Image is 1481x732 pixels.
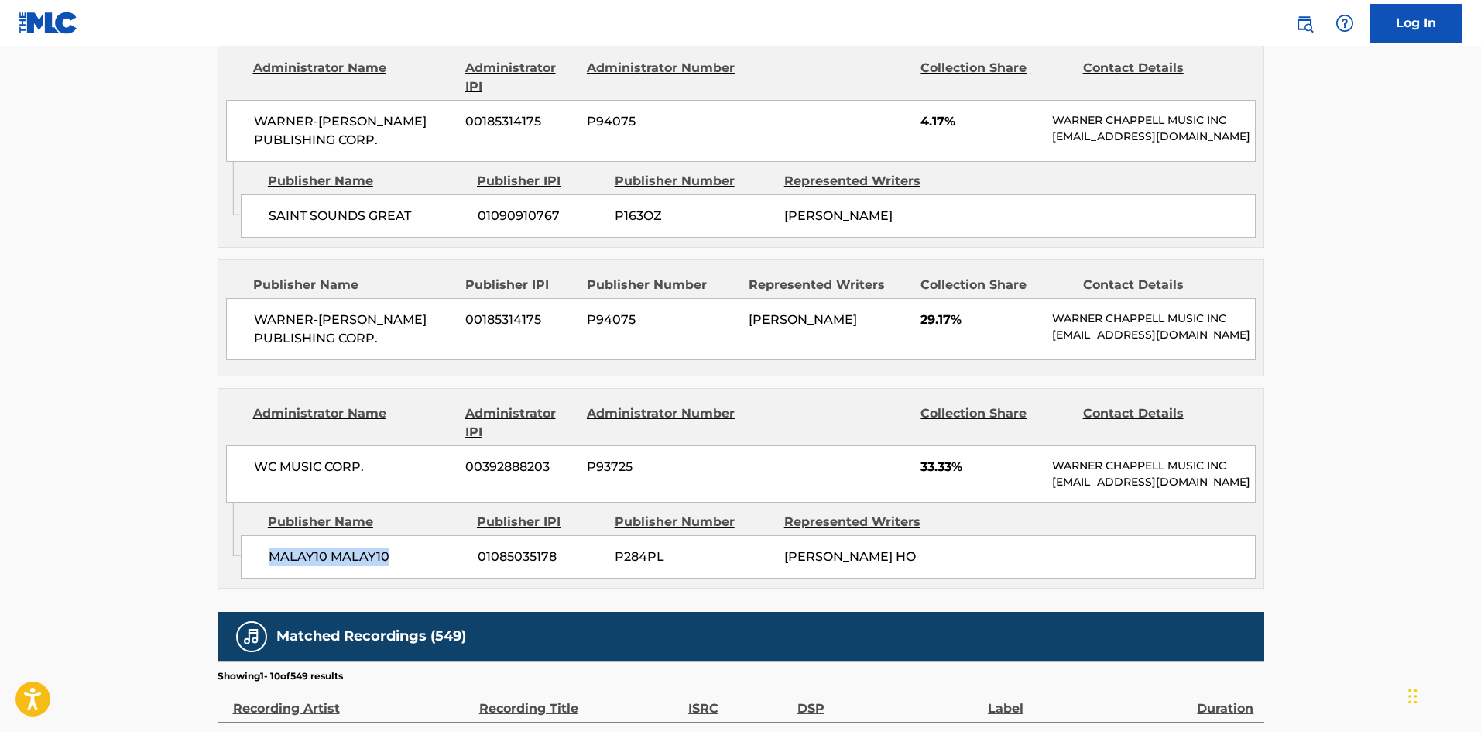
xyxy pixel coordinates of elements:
div: Publisher Number [615,513,773,531]
p: [EMAIL_ADDRESS][DOMAIN_NAME] [1052,327,1254,343]
a: Public Search [1289,8,1320,39]
div: Help [1329,8,1360,39]
div: Collection Share [920,59,1071,96]
h5: Matched Recordings (549) [276,627,466,645]
span: 4.17% [920,112,1040,131]
div: Recording Artist [233,683,471,718]
div: ISRC [688,683,790,718]
div: Publisher Name [253,276,454,294]
iframe: Chat Widget [1404,658,1481,732]
div: Publisher IPI [477,172,603,191]
span: 00185314175 [465,112,575,131]
img: search [1295,14,1314,33]
span: 33.33% [920,458,1040,476]
p: WARNER CHAPPELL MUSIC INC [1052,458,1254,474]
div: Publisher Number [587,276,737,294]
div: Publisher IPI [465,276,575,294]
div: Publisher IPI [477,513,603,531]
span: WC MUSIC CORP. [254,458,454,476]
span: 01090910767 [478,207,603,225]
img: Matched Recordings [242,627,261,646]
span: [PERSON_NAME] HO [784,549,916,564]
div: Administrator Name [253,404,454,442]
div: Publisher Name [268,172,465,191]
span: 00392888203 [465,458,575,476]
p: WARNER CHAPPELL MUSIC INC [1052,112,1254,129]
p: Showing 1 - 10 of 549 results [218,669,343,683]
span: 00185314175 [465,311,575,329]
p: [EMAIL_ADDRESS][DOMAIN_NAME] [1052,129,1254,145]
div: DSP [797,683,980,718]
div: Administrator Number [587,404,737,442]
div: Publisher Number [615,172,773,191]
div: Collection Share [920,404,1071,442]
div: Administrator IPI [465,404,575,442]
img: help [1335,14,1354,33]
span: WARNER-[PERSON_NAME] PUBLISHING CORP. [254,311,454,348]
div: Administrator Name [253,59,454,96]
span: [PERSON_NAME] [784,208,893,223]
span: SAINT SOUNDS GREAT [269,207,466,225]
div: Contact Details [1083,59,1233,96]
div: Administrator Number [587,59,737,96]
span: 29.17% [920,311,1040,329]
span: P94075 [587,311,737,329]
span: P284PL [615,548,773,566]
div: Contact Details [1083,404,1233,442]
a: Log In [1370,4,1462,43]
p: [EMAIL_ADDRESS][DOMAIN_NAME] [1052,474,1254,490]
span: P93725 [587,458,737,476]
div: Represented Writers [784,172,942,191]
span: P163OZ [615,207,773,225]
div: Duration [1197,683,1256,718]
p: WARNER CHAPPELL MUSIC INC [1052,311,1254,327]
img: MLC Logo [19,12,78,34]
div: Represented Writers [784,513,942,531]
div: Recording Title [479,683,681,718]
span: P94075 [587,112,737,131]
div: Contact Details [1083,276,1233,294]
div: Drag [1408,673,1418,720]
div: Administrator IPI [465,59,575,96]
div: Represented Writers [749,276,909,294]
span: [PERSON_NAME] [749,312,857,327]
div: Label [988,683,1189,718]
div: Collection Share [920,276,1071,294]
span: WARNER-[PERSON_NAME] PUBLISHING CORP. [254,112,454,149]
span: MALAY10 MALAY10 [269,548,466,566]
span: 01085035178 [478,548,603,566]
div: Publisher Name [268,513,465,531]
